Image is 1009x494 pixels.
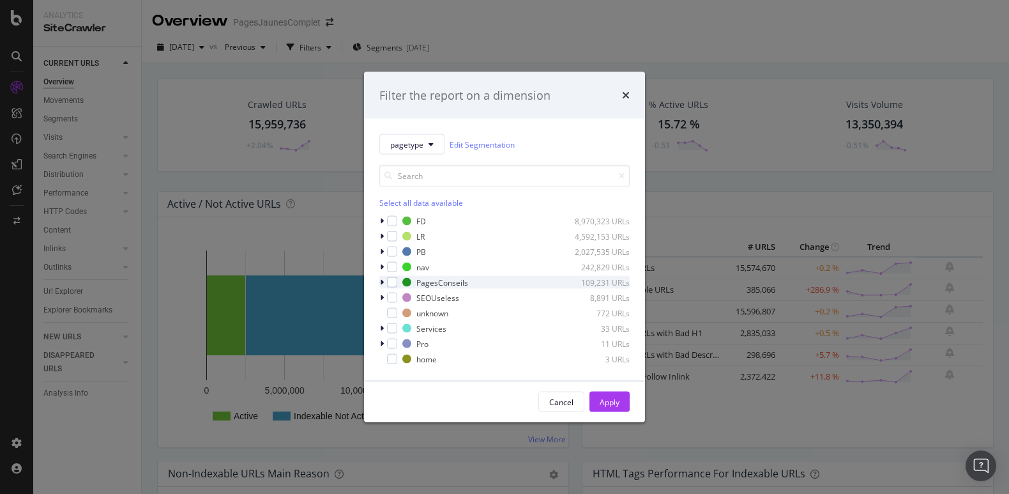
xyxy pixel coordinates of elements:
[589,392,630,412] button: Apply
[416,292,459,303] div: SEOUseless
[416,246,426,257] div: PB
[567,246,630,257] div: 2,027,535 URLs
[622,87,630,104] div: times
[379,134,444,155] button: pagetype
[567,307,630,318] div: 772 URLs
[416,353,437,364] div: home
[416,261,429,272] div: nav
[416,338,429,349] div: Pro
[416,277,468,288] div: PagesConseils
[567,338,630,349] div: 11 URLs
[567,353,630,364] div: 3 URLs
[416,307,448,318] div: unknown
[567,277,630,288] div: 109,231 URLs
[600,396,619,407] div: Apply
[390,139,423,150] span: pagetype
[549,396,573,407] div: Cancel
[379,87,550,104] div: Filter the report on a dimension
[416,323,446,334] div: Services
[416,215,426,226] div: FD
[966,451,996,481] div: Open Intercom Messenger
[567,231,630,242] div: 4,592,153 URLs
[364,72,645,422] div: modal
[450,137,515,151] a: Edit Segmentation
[567,323,630,334] div: 33 URLs
[379,165,630,187] input: Search
[379,197,630,208] div: Select all data available
[567,261,630,272] div: 242,829 URLs
[538,392,584,412] button: Cancel
[567,292,630,303] div: 8,891 URLs
[567,215,630,226] div: 8,970,323 URLs
[416,231,425,242] div: LR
